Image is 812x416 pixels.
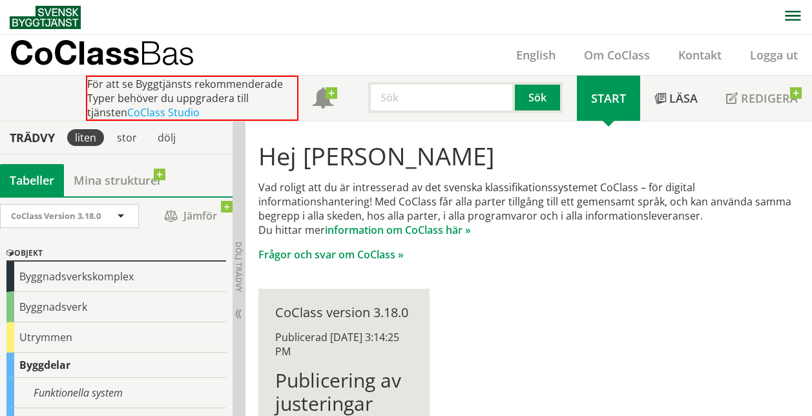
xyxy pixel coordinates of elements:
p: Vad roligt att du är intresserad av det svenska klassifikationssystemet CoClass – för digital inf... [258,180,798,237]
a: information om CoClass här » [325,223,471,237]
a: Kontakt [664,47,736,63]
a: Läsa [640,76,712,121]
a: Redigera [712,76,812,121]
a: Start [577,76,640,121]
img: Svensk Byggtjänst [10,6,81,29]
span: Dölj trädvy [233,242,244,292]
a: Logga ut [736,47,812,63]
a: English [502,47,570,63]
div: Funktionella system [6,378,226,408]
div: liten [67,129,104,146]
div: dölj [150,129,183,146]
span: CoClass Version 3.18.0 [11,210,101,222]
span: Bas [140,34,194,72]
div: För att se Byggtjänsts rekommenderade Typer behöver du uppgradera till tjänsten [86,76,298,121]
div: Objekt [6,246,226,262]
div: Byggnadsverk [6,292,226,322]
span: Jämför [152,205,229,227]
div: Trädvy [3,130,62,145]
div: Byggnadsverkskomplex [6,262,226,292]
a: CoClassBas [10,35,222,75]
div: Byggdelar [6,353,226,378]
span: Läsa [669,90,698,106]
div: stor [109,129,145,146]
a: Mina strukturer [64,164,172,196]
a: Frågor och svar om CoClass » [258,247,404,262]
span: Redigera [741,90,798,106]
span: Notifikationer [313,89,333,110]
div: CoClass version 3.18.0 [275,306,413,320]
div: Utrymmen [6,322,226,353]
div: Publicerad [DATE] 3:14:25 PM [275,330,413,359]
a: CoClass Studio [127,105,200,120]
a: Om CoClass [570,47,664,63]
p: CoClass [10,45,194,60]
h1: Hej [PERSON_NAME] [258,141,798,170]
button: Sök [515,82,563,113]
span: Start [591,90,626,106]
input: Sök [368,82,515,113]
